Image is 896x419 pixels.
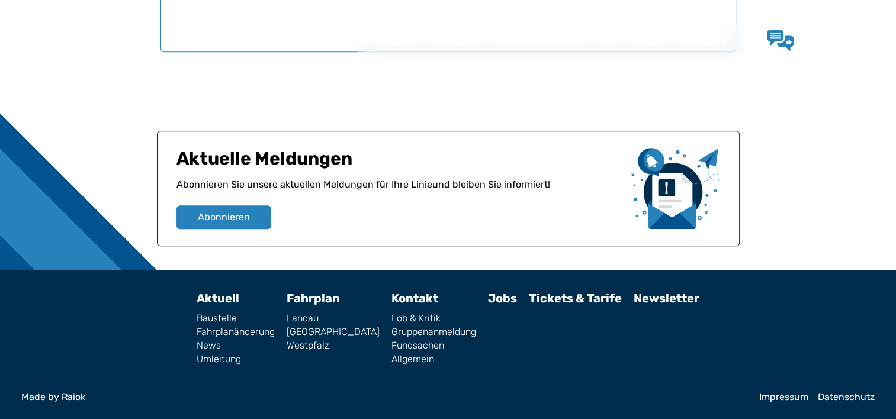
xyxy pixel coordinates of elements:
a: QNV Logo [38,28,84,52]
a: Landau [287,314,380,323]
a: Fahrplan [287,291,340,305]
a: Impressum [759,392,808,402]
a: Wir [592,25,628,56]
a: Lob & Kritik [767,30,864,51]
a: [GEOGRAPHIC_DATA] [287,327,380,337]
a: Fahrplan [423,25,490,56]
a: Umleitung [197,354,275,364]
a: Kontakt [673,25,735,56]
h1: Aktuelle Meldungen [176,148,622,178]
button: Abonnieren [176,205,271,229]
img: QNV Logo [38,32,84,49]
a: Lob & Kritik [391,314,476,323]
a: Jobs [488,291,517,305]
a: Fahrplanänderung [197,327,275,337]
p: Abonnieren Sie unsere aktuellen Meldungen für Ihre Linie und bleiben Sie informiert! [176,178,622,205]
a: Kontakt [391,291,438,305]
a: Newsletter [634,291,699,305]
a: Westpfalz [287,341,380,350]
a: Fundsachen [391,341,476,350]
a: Made by Raiok [21,392,750,402]
a: Tickets & Tarife [529,291,622,305]
a: Allgemein [391,354,476,364]
a: Baustelle [197,314,275,323]
span: Abonnieren [198,210,250,224]
a: Datenschutz [818,392,875,402]
a: Gruppenanmeldung [391,327,476,337]
a: Jobs [628,25,673,56]
img: newsletter [631,148,720,229]
a: Aktuell [366,25,423,56]
a: Tickets & Tarife [490,25,592,56]
a: News [197,341,275,350]
span: Lob & Kritik [803,33,864,46]
a: Aktuell [197,291,239,305]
